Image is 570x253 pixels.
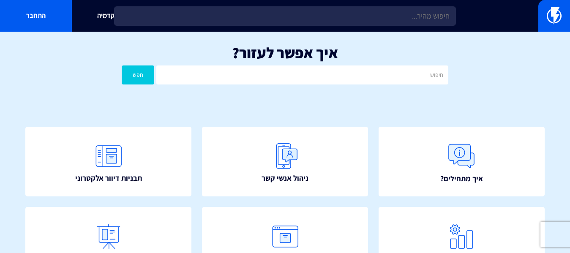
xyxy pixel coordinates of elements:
span: איך מתחילים? [440,173,483,184]
span: ניהול אנשי קשר [262,173,308,184]
input: חיפוש מהיר... [114,6,456,26]
a: איך מתחילים? [379,127,545,197]
span: תבניות דיוור אלקטרוני [75,173,142,184]
button: חפש [122,65,154,84]
input: חיפוש [156,65,449,84]
a: ניהול אנשי קשר [202,127,368,197]
a: תבניות דיוור אלקטרוני [25,127,191,197]
h1: איך אפשר לעזור? [13,44,557,61]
